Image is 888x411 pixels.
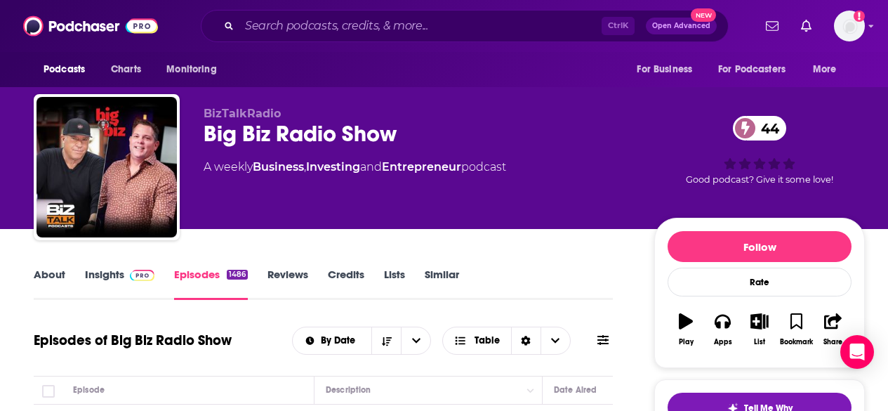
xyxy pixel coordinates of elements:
button: Choose View [442,327,571,355]
div: Apps [714,338,732,346]
span: By Date [321,336,360,346]
button: Play [668,304,704,355]
img: Podchaser - Follow, Share and Rate Podcasts [23,13,158,39]
button: Follow [668,231,851,262]
img: Big Biz Radio Show [37,97,177,237]
a: InsightsPodchaser Pro [85,268,154,300]
button: open menu [803,56,854,83]
button: Open AdvancedNew [646,18,717,34]
div: 1486 [227,270,248,280]
a: Lists [384,268,405,300]
a: Business [253,160,304,174]
button: List [741,304,778,355]
div: Rate [668,268,851,296]
span: Logged in as RussoPartners3 [834,11,865,41]
div: Sort Direction [511,327,541,354]
a: Credits [328,268,364,300]
button: open menu [627,56,710,83]
div: Share [823,338,842,346]
a: Similar [425,268,459,300]
div: 44Good podcast? Give it some love! [654,107,865,194]
button: open menu [709,56,806,83]
span: Charts [111,60,141,79]
span: Good podcast? Give it some love! [686,174,833,185]
div: A weekly podcast [204,159,506,176]
div: List [754,338,765,346]
div: Play [679,338,694,346]
a: 44 [733,116,786,141]
div: Episode [73,381,105,398]
span: Ctrl K [602,17,635,35]
span: and [360,160,382,174]
span: 44 [747,116,786,141]
button: Show profile menu [834,11,865,41]
span: For Business [637,60,692,79]
div: Date Aired [554,381,597,398]
h2: Choose List sort [292,327,432,355]
span: Open Advanced [652,22,710,30]
button: open menu [401,327,430,354]
a: Show notifications dropdown [760,14,784,38]
div: Bookmark [780,338,813,346]
svg: Add a profile image [854,11,865,22]
button: open menu [34,56,103,83]
button: Share [815,304,851,355]
span: For Podcasters [718,60,786,79]
a: Charts [102,56,150,83]
img: Podchaser Pro [130,270,154,281]
button: open menu [157,56,234,83]
h1: Episodes of Big Biz Radio Show [34,332,232,349]
div: Open Intercom Messenger [840,335,874,369]
a: Episodes1486 [174,268,248,300]
img: User Profile [834,11,865,41]
button: Bookmark [778,304,814,355]
a: Reviews [267,268,308,300]
button: open menu [293,336,372,346]
span: Monitoring [166,60,216,79]
button: Apps [704,304,741,355]
span: BizTalkRadio [204,107,281,120]
a: Investing [306,160,360,174]
div: Search podcasts, credits, & more... [201,10,729,42]
a: Show notifications dropdown [795,14,817,38]
span: Podcasts [44,60,85,79]
button: Sort Direction [371,327,401,354]
a: About [34,268,65,300]
span: , [304,160,306,174]
button: Column Actions [522,382,539,399]
input: Search podcasts, credits, & more... [239,15,602,37]
span: Table [475,336,500,346]
div: Description [326,381,371,398]
a: Entrepreneur [382,160,461,174]
span: More [813,60,837,79]
span: New [691,8,716,22]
